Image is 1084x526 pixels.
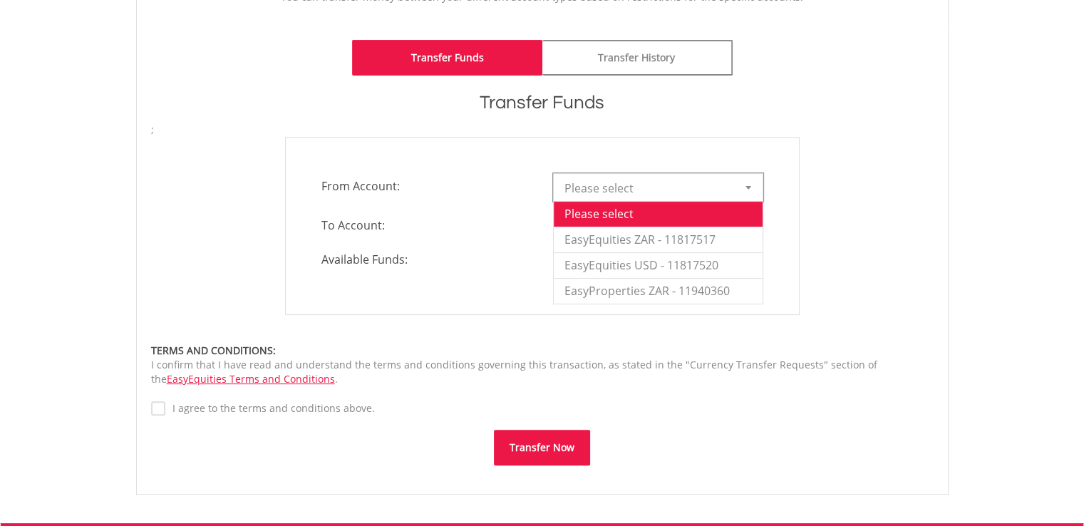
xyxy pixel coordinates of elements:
span: From Account: [311,173,542,199]
a: Transfer History [542,40,733,76]
form: ; [151,123,934,465]
label: I agree to the terms and conditions above. [165,401,375,416]
li: EasyProperties ZAR - 11940360 [554,278,763,304]
li: EasyEquities ZAR - 11817517 [554,227,763,252]
a: Transfer Funds [352,40,542,76]
li: Please select [554,201,763,227]
li: EasyEquities USD - 11817520 [554,252,763,278]
span: Please select [564,174,731,202]
button: Transfer Now [494,430,590,465]
div: I confirm that I have read and understand the terms and conditions governing this transaction, as... [151,344,934,386]
h1: Transfer Funds [151,90,934,115]
a: EasyEquities Terms and Conditions [167,372,335,386]
span: Available Funds: [311,252,542,268]
span: To Account: [311,212,542,238]
div: TERMS AND CONDITIONS: [151,344,934,358]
